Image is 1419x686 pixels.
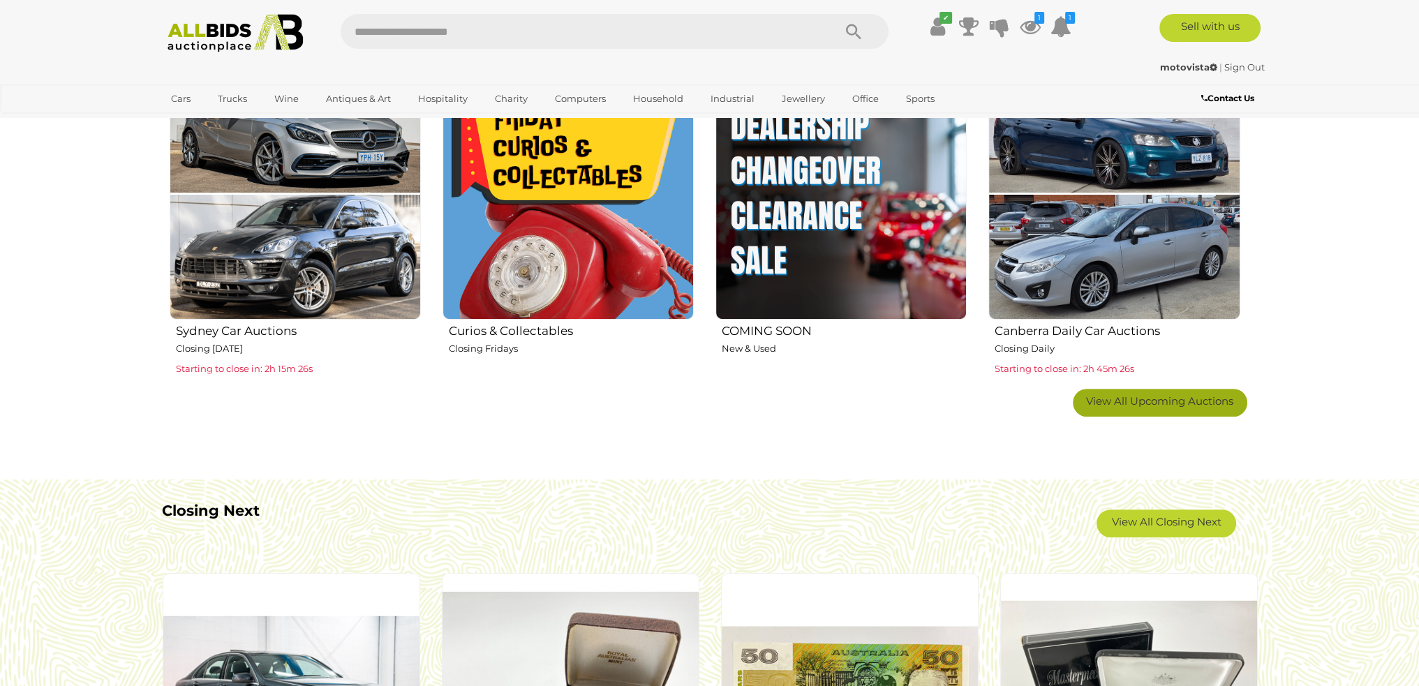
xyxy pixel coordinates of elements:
[928,14,949,39] a: ✔
[546,87,615,110] a: Computers
[160,14,311,52] img: Allbids.com.au
[988,68,1240,319] img: Canberra Daily Car Auctions
[1086,394,1233,408] span: View All Upcoming Auctions
[449,321,694,338] h2: Curios & Collectables
[442,67,694,378] a: Curios & Collectables Closing Fridays
[443,68,694,319] img: Curios & Collectables
[819,14,889,49] button: Search
[209,87,256,110] a: Trucks
[176,341,421,357] p: Closing [DATE]
[624,87,692,110] a: Household
[409,87,477,110] a: Hospitality
[995,321,1240,338] h2: Canberra Daily Car Auctions
[170,68,421,319] img: Sydney Car Auctions
[995,363,1134,374] span: Starting to close in: 2h 45m 26s
[1224,61,1265,73] a: Sign Out
[1160,61,1217,73] strong: motovista
[162,87,200,110] a: Cars
[1020,14,1041,39] a: 1
[773,87,834,110] a: Jewellery
[176,321,421,338] h2: Sydney Car Auctions
[169,67,421,378] a: Sydney Car Auctions Closing [DATE] Starting to close in: 2h 15m 26s
[1050,14,1071,39] a: 1
[1201,93,1254,103] b: Contact Us
[701,87,764,110] a: Industrial
[1034,12,1044,24] i: 1
[486,87,537,110] a: Charity
[715,68,967,319] img: COMING SOON
[176,363,313,374] span: Starting to close in: 2h 15m 26s
[995,341,1240,357] p: Closing Daily
[1160,61,1219,73] a: motovista
[897,87,944,110] a: Sports
[1159,14,1261,42] a: Sell with us
[1219,61,1222,73] span: |
[265,87,308,110] a: Wine
[939,12,952,24] i: ✔
[722,321,967,338] h2: COMING SOON
[843,87,888,110] a: Office
[449,341,694,357] p: Closing Fridays
[1073,389,1247,417] a: View All Upcoming Auctions
[317,87,400,110] a: Antiques & Art
[162,502,260,519] b: Closing Next
[722,341,967,357] p: New & Used
[988,67,1240,378] a: Canberra Daily Car Auctions Closing Daily Starting to close in: 2h 45m 26s
[1065,12,1075,24] i: 1
[1201,91,1257,106] a: Contact Us
[1097,509,1236,537] a: View All Closing Next
[162,110,279,133] a: [GEOGRAPHIC_DATA]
